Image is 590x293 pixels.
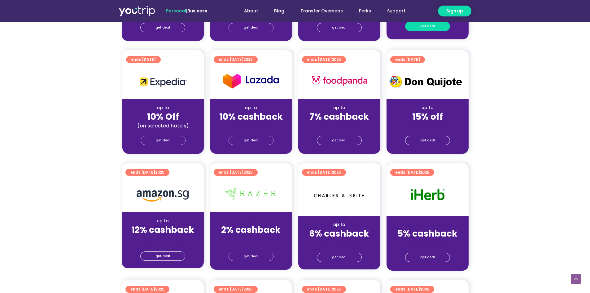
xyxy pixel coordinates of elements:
div: up to [391,221,464,228]
div: up to [215,218,287,224]
a: get deal [317,253,362,262]
div: up to [215,104,287,111]
div: up to [303,104,375,111]
a: ends [DATE]2025 [302,56,346,63]
strong: 5% cashback [397,228,457,240]
span: get deal [155,252,170,260]
a: Sign up [438,6,471,16]
span: 2025 [332,57,341,62]
span: ends [DATE] [395,169,429,176]
div: up to [127,218,199,224]
span: ends [DATE] [131,56,156,63]
a: Support [379,5,413,17]
span: ends [DATE] [219,286,253,293]
a: ends [DATE]2025 [390,169,434,176]
a: get deal [141,136,186,145]
a: Blog [266,5,292,17]
span: 2025 [420,170,429,175]
a: get deal [229,23,273,32]
a: ends [DATE]2025 [214,56,258,63]
nav: Menu [224,5,413,17]
div: (on selected hotels) [127,122,199,129]
span: ends [DATE] [395,286,429,293]
a: get deal [405,22,450,31]
strong: 2% cashback [221,224,281,236]
div: (for stays only) [215,236,287,242]
span: Personal [166,8,186,14]
a: get deal [317,23,362,32]
span: get deal [156,136,170,145]
span: get deal [332,253,347,262]
a: Transfer Overseas [292,5,351,17]
a: get deal [229,252,273,261]
span: ends [DATE] [307,169,341,176]
a: ends [DATE]2025 [214,286,258,293]
span: 2025 [332,286,341,292]
a: get deal [140,23,185,32]
div: up to [303,221,375,228]
strong: 15% off [412,111,443,123]
span: get deal [420,22,435,31]
span: ends [DATE] [130,169,164,176]
span: get deal [244,23,258,32]
div: (for stays only) [127,236,199,242]
span: ends [DATE] [307,56,341,63]
span: 2025 [155,170,164,175]
a: About [236,5,266,17]
div: up to [391,104,464,111]
span: get deal [332,136,347,145]
span: Sign up [446,8,463,14]
a: ends [DATE]2025 [390,286,434,293]
span: 2025 [243,286,253,292]
span: 2025 [332,170,341,175]
a: ends [DATE] [390,56,425,63]
strong: 10% cashback [219,111,283,123]
strong: 12% cashback [131,224,194,236]
span: get deal [155,23,170,32]
span: ends [DATE] [219,56,253,63]
a: Perks [351,5,379,17]
span: 2025 [420,286,429,292]
a: get deal [405,136,450,145]
span: get deal [244,252,258,261]
a: ends [DATE]2025 [214,169,258,176]
strong: 6% cashback [309,228,369,240]
span: get deal [244,136,258,145]
div: (for stays only) [215,122,287,129]
span: ends [DATE] [307,286,341,293]
span: get deal [420,253,435,262]
span: ends [DATE] [219,169,253,176]
a: get deal [317,136,362,145]
strong: 7% cashback [309,111,369,123]
a: ends [DATE] [126,56,161,63]
div: (for stays only) [303,239,375,246]
span: ends [DATE] [395,56,420,63]
a: ends [DATE]2025 [125,169,169,176]
strong: 10% Off [147,111,179,123]
span: | [166,8,207,14]
div: (for stays only) [391,122,464,129]
span: ends [DATE] [130,286,164,293]
a: Business [187,8,207,14]
span: get deal [420,136,435,145]
div: (for stays only) [303,122,375,129]
span: 2025 [243,57,253,62]
a: ends [DATE]2025 [302,286,346,293]
span: 2025 [243,170,253,175]
span: 2025 [155,286,164,292]
a: get deal [229,136,273,145]
span: get deal [332,23,347,32]
a: get deal [140,251,185,261]
a: get deal [405,253,450,262]
div: up to [127,104,199,111]
div: (for stays only) [391,239,464,246]
a: ends [DATE]2025 [125,286,169,293]
a: ends [DATE]2025 [302,169,346,176]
